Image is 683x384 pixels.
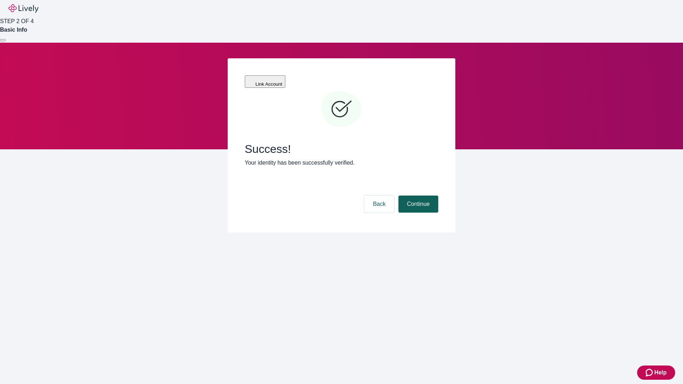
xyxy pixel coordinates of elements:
img: Lively [9,4,38,13]
button: Back [364,196,394,213]
svg: Checkmark icon [320,88,363,131]
span: Success! [245,142,438,156]
button: Link Account [245,75,285,88]
svg: Zendesk support icon [646,368,654,377]
button: Continue [398,196,438,213]
span: Help [654,368,667,377]
button: Zendesk support iconHelp [637,366,675,380]
p: Your identity has been successfully verified. [245,159,438,167]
